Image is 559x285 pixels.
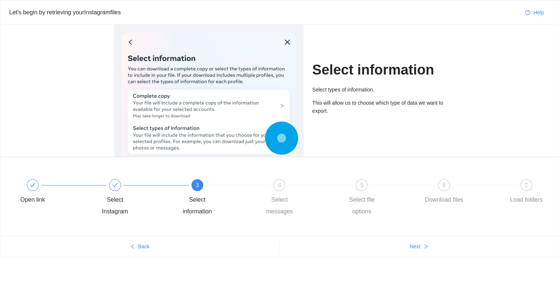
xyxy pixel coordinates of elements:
[138,242,150,250] span: Back
[258,194,301,217] div: Select messages
[519,7,550,18] button: question-circleHelp
[425,194,463,206] div: Download files
[533,8,544,17] span: Help
[11,179,94,206] div: Open link
[0,241,279,252] button: leftBack
[112,182,118,188] span: check
[312,86,445,94] p: Select types of information.
[94,194,136,217] div: Select Instagram
[442,182,446,188] span: 6
[423,179,505,206] div: 6Download files
[9,8,519,17] div: Let's begin by retrieving your Instagram files
[360,182,363,188] span: 5
[278,182,281,188] span: 4
[176,179,258,217] div: 3Select information
[196,182,199,188] span: 3
[423,244,429,250] span: right
[505,179,548,206] div: 7Load folders
[340,194,383,217] div: Select file options
[312,99,445,115] p: This will allow us to choose which type of data we want to export.
[176,194,219,217] div: Select information
[340,179,423,217] div: 5Select file options
[525,10,530,16] span: question-circle
[20,194,45,206] div: Open link
[280,241,559,252] button: Nextright
[130,244,135,250] span: left
[94,179,176,217] div: Select Instagram
[525,182,528,188] span: 7
[258,179,340,217] div: 4Select messages
[410,242,420,250] span: Next
[312,61,445,79] h1: Select information
[30,182,36,188] span: check
[510,194,542,206] div: Load folders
